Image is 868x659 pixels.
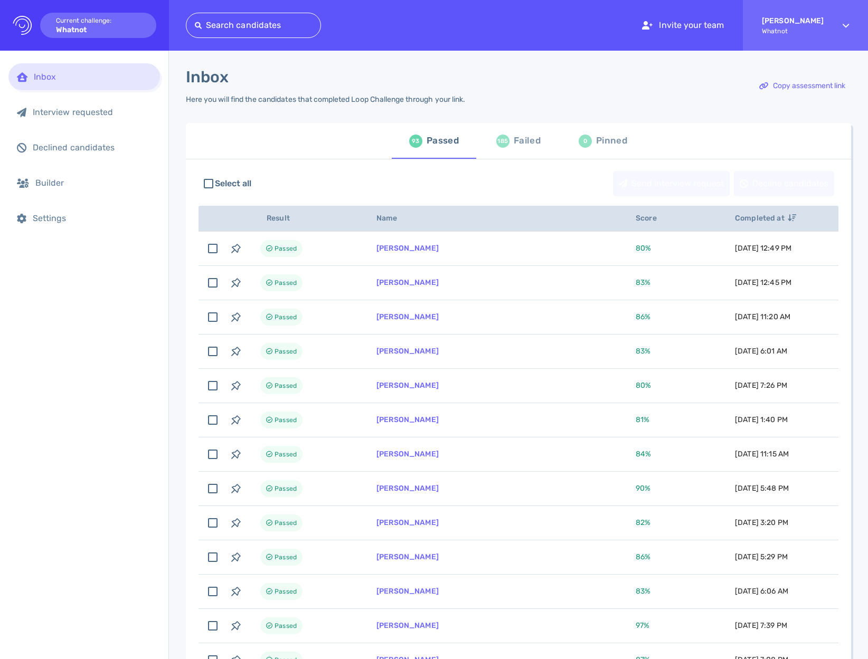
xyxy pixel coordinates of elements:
[376,587,439,596] a: [PERSON_NAME]
[215,177,252,190] span: Select all
[496,135,510,148] div: 185
[376,621,439,630] a: [PERSON_NAME]
[275,379,297,392] span: Passed
[275,242,297,255] span: Passed
[735,587,788,596] span: [DATE] 6:06 AM
[186,68,229,87] h1: Inbox
[754,74,851,98] div: Copy assessment link
[762,27,824,35] span: Whatnot
[376,347,439,356] a: [PERSON_NAME]
[33,107,152,117] div: Interview requested
[734,171,834,196] button: Decline candidates
[753,73,851,99] button: Copy assessment link
[33,213,152,223] div: Settings
[636,415,649,424] span: 81 %
[275,517,297,529] span: Passed
[34,72,152,82] div: Inbox
[636,312,650,321] span: 86 %
[275,414,297,426] span: Passed
[376,381,439,390] a: [PERSON_NAME]
[275,619,297,632] span: Passed
[636,518,650,527] span: 82 %
[376,278,439,287] a: [PERSON_NAME]
[735,415,788,424] span: [DATE] 1:40 PM
[636,621,649,630] span: 97 %
[636,214,668,223] span: Score
[614,171,729,196] div: Send interview request
[275,482,297,495] span: Passed
[514,133,541,149] div: Failed
[735,278,791,287] span: [DATE] 12:45 PM
[33,142,152,152] div: Declined candidates
[636,278,650,287] span: 83 %
[376,244,439,253] a: [PERSON_NAME]
[735,552,788,561] span: [DATE] 5:29 PM
[427,133,459,149] div: Passed
[248,206,364,232] th: Result
[734,171,834,196] div: Decline candidates
[735,312,790,321] span: [DATE] 11:20 AM
[735,381,787,390] span: [DATE] 7:26 PM
[275,448,297,461] span: Passed
[376,415,439,424] a: [PERSON_NAME]
[376,312,439,321] a: [PERSON_NAME]
[275,276,297,289] span: Passed
[275,585,297,598] span: Passed
[636,450,651,459] span: 84 %
[735,518,788,527] span: [DATE] 3:20 PM
[735,214,796,223] span: Completed at
[376,214,409,223] span: Name
[35,178,152,188] div: Builder
[636,244,651,253] span: 80 %
[735,450,789,459] span: [DATE] 11:15 AM
[636,484,650,493] span: 90 %
[376,552,439,561] a: [PERSON_NAME]
[735,244,791,253] span: [DATE] 12:49 PM
[376,518,439,527] a: [PERSON_NAME]
[636,381,651,390] span: 80 %
[275,311,297,323] span: Passed
[762,16,824,25] strong: [PERSON_NAME]
[636,552,650,561] span: 86 %
[579,135,592,148] div: 0
[376,484,439,493] a: [PERSON_NAME]
[186,95,465,104] div: Here you will find the candidates that completed Loop Challenge through your link.
[636,347,650,356] span: 83 %
[735,621,787,630] span: [DATE] 7:39 PM
[636,587,650,596] span: 83 %
[613,171,730,196] button: Send interview request
[735,484,789,493] span: [DATE] 5:48 PM
[376,450,439,459] a: [PERSON_NAME]
[735,347,787,356] span: [DATE] 6:01 AM
[596,133,627,149] div: Pinned
[409,135,422,148] div: 93
[275,345,297,358] span: Passed
[275,551,297,564] span: Passed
